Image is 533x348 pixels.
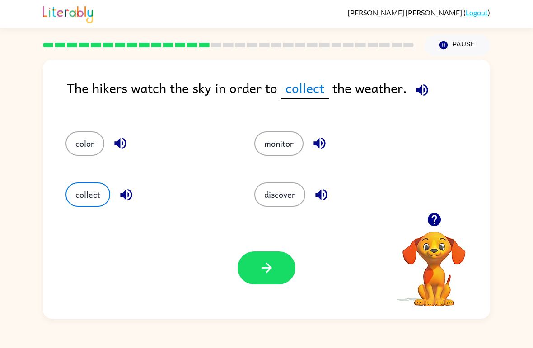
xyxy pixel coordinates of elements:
img: Literably [43,4,93,23]
button: collect [65,182,110,207]
span: collect [281,78,329,99]
button: discover [254,182,305,207]
button: color [65,131,104,156]
div: The hikers watch the sky in order to the weather. [67,78,490,113]
video: Your browser must support playing .mp4 files to use Literably. Please try using another browser. [389,218,479,308]
button: Pause [425,35,490,56]
a: Logout [466,8,488,17]
div: ( ) [348,8,490,17]
span: [PERSON_NAME] [PERSON_NAME] [348,8,463,17]
button: monitor [254,131,304,156]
